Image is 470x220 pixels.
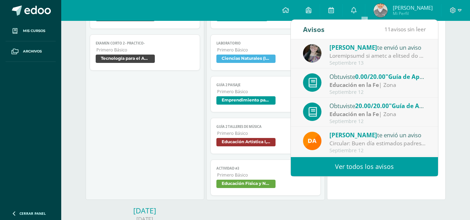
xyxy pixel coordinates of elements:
div: [DATE] [86,206,204,215]
div: Avisos [303,20,325,39]
span: Emprendimiento para la Productividad [216,96,276,105]
span: [PERSON_NAME] [329,131,377,139]
a: Guía 2 PaisajePrimero BásicoEmprendimiento para la Productividad [210,76,320,112]
a: Guía 2 Talleres de MúsicaPrimero BásicoEducación Artística I, Música y Danza [210,118,320,154]
span: Primero Básico [217,130,314,136]
div: Septiembre 12 [329,148,426,154]
span: avisos sin leer [384,25,426,33]
img: f9d34ca01e392badc01b6cd8c48cabbd.png [303,132,321,150]
a: Ver todos los avisos [291,157,438,176]
span: 0.00/20.00 [355,73,385,81]
span: 11 [384,25,391,33]
div: Publicación de notas y entrega de actividades pendientes – Primero Básico: Buenos días, estimados... [329,52,426,60]
strong: Educación en la Fe [329,81,379,89]
span: [PERSON_NAME] [393,4,433,11]
div: | Zona [329,110,426,118]
span: Primero Básico [217,47,314,53]
div: Septiembre 12 [329,119,426,124]
span: [PERSON_NAME] [329,43,377,51]
strong: Educación en la Fe [329,110,379,118]
span: Educación Artística I, Música y Danza [216,138,276,146]
span: Primero Básico [217,89,314,95]
a: EXAMEN CORTO 2 - PRACTICO-Primero BásicoTecnología para el Aprendizaje y la Comunicación (Informá... [90,34,200,71]
a: Actividad #3Primero BásicoEducación Física y Natación [210,160,320,196]
div: te envió un aviso [329,43,426,52]
div: te envió un aviso [329,130,426,139]
img: 8322e32a4062cfa8b237c59eedf4f548.png [303,44,321,63]
span: Ciencias Naturales (Introducción a la Biología) [216,55,276,63]
span: LABORATORIO [216,41,314,46]
div: Obtuviste en [329,72,426,81]
span: Actividad #3 [216,166,314,171]
span: Archivos [23,49,42,54]
span: Guía 2 Talleres de Música [216,124,314,129]
span: EXAMEN CORTO 2 - PRACTICO- [96,41,194,46]
span: Mi Perfil [393,10,433,16]
span: 20.00/20.00 [355,102,389,110]
div: | Zona [329,81,426,89]
a: Mis cursos [6,21,56,41]
a: LABORATORIOPrimero BásicoCiencias Naturales (Introducción a la Biología) [210,34,320,71]
div: Septiembre 13 [329,60,426,66]
span: "Guía de Aprendizaje No. 2" [389,102,469,110]
span: Tecnología para el Aprendizaje y la Comunicación (Informática) [96,55,155,63]
div: Septiembre 12 [329,89,426,95]
span: Primero Básico [96,47,194,53]
span: Primero Básico [217,172,314,178]
div: Obtuviste en [329,101,426,110]
span: Educación Física y Natación [216,180,276,188]
a: Archivos [6,41,56,62]
span: Mis cursos [23,28,45,34]
img: c7b207d7e2256d095ef6bd27d7dcf1d6.png [374,3,388,17]
div: Circular: Buen día estimados padres de familia, por este medio les envío un cordial saludo. El mo... [329,139,426,147]
span: Cerrar panel [19,211,46,216]
span: Guía 2 Paisaje [216,83,314,87]
span: "Guía de Aprendizaje No. 3" [385,73,466,81]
